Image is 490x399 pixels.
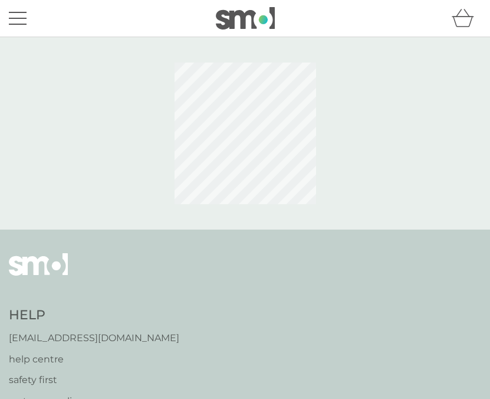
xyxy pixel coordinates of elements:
[216,7,275,30] img: smol
[9,7,27,30] button: menu
[9,331,179,346] a: [EMAIL_ADDRESS][DOMAIN_NAME]
[9,352,179,367] a: help centre
[9,372,179,388] a: safety first
[9,306,179,325] h4: Help
[9,253,68,293] img: smol
[452,6,481,30] div: basket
